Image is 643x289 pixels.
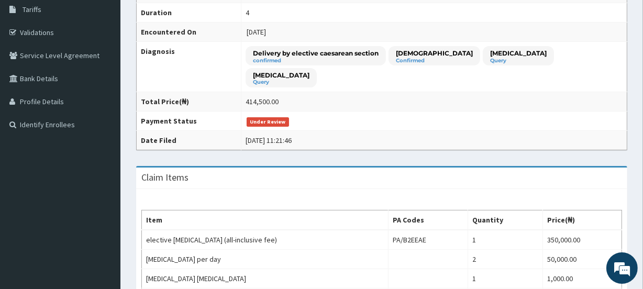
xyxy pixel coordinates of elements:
th: Payment Status [137,112,241,131]
td: [MEDICAL_DATA] [MEDICAL_DATA] [142,269,389,288]
small: Confirmed [396,58,473,63]
th: Price(₦) [543,210,622,230]
span: Under Review [247,117,289,127]
small: Query [253,80,309,85]
span: [DATE] [247,27,266,37]
th: Item [142,210,389,230]
td: elective [MEDICAL_DATA] (all-inclusive fee) [142,230,389,250]
p: [MEDICAL_DATA] [253,71,309,80]
p: [DEMOGRAPHIC_DATA] [396,49,473,58]
th: Encountered On [137,23,241,42]
span: Tariffs [23,5,41,14]
td: 1 [468,269,543,288]
td: 50,000.00 [543,250,622,269]
small: confirmed [253,58,379,63]
td: [MEDICAL_DATA] per day [142,250,389,269]
th: Date Filed [137,131,241,150]
th: Quantity [468,210,543,230]
div: [DATE] 11:21:46 [246,135,292,146]
div: 414,500.00 [246,96,279,107]
th: Total Price(₦) [137,92,241,112]
th: PA Codes [388,210,468,230]
th: Diagnosis [137,42,241,92]
p: [MEDICAL_DATA] [490,49,547,58]
td: 1 [468,230,543,250]
td: PA/B2EEAE [388,230,468,250]
div: 4 [246,7,249,18]
td: 350,000.00 [543,230,622,250]
p: Delivery by elective caesarean section [253,49,379,58]
td: 1,000.00 [543,269,622,288]
th: Duration [137,3,241,23]
td: 2 [468,250,543,269]
small: Query [490,58,547,63]
h3: Claim Items [141,173,189,182]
